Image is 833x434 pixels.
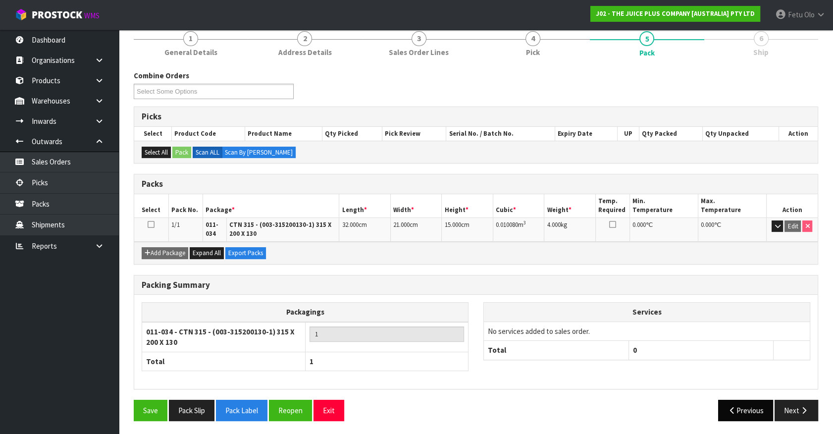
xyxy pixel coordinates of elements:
button: Previous [718,400,774,421]
strong: J02 - THE JUICE PLUS COMPANY [AUSTRALIA] PTY LTD [596,9,755,18]
button: Edit [784,220,801,232]
td: ℃ [698,217,766,241]
button: Expand All [190,247,224,259]
a: J02 - THE JUICE PLUS COMPANY [AUSTRALIA] PTY LTD [590,6,760,22]
span: 1 [183,31,198,46]
th: Serial No. / Batch No. [446,127,555,141]
button: Pack Slip [169,400,214,421]
th: Total [142,352,306,371]
span: 15.000 [444,220,461,229]
span: 4.000 [547,220,560,229]
span: 1/1 [171,220,180,229]
button: Next [775,400,818,421]
th: Max. Temperature [698,194,766,217]
strong: 011-034 - CTN 315 - (003-315200130-1) 315 X 200 X 130 [146,327,295,347]
span: Pack [639,48,655,58]
button: Add Package [142,247,188,259]
td: cm [442,217,493,241]
button: Exit [313,400,344,421]
label: Combine Orders [134,70,189,81]
img: cube-alt.png [15,8,27,21]
td: m [493,217,544,241]
td: ℃ [629,217,698,241]
span: 5 [639,31,654,46]
span: 3 [412,31,426,46]
th: Temp. Required [595,194,629,217]
span: 32.000 [342,220,358,229]
th: Action [766,194,818,217]
th: Product Code [172,127,245,141]
span: 0.000 [632,220,646,229]
th: Width [390,194,442,217]
th: Length [339,194,391,217]
span: Expand All [193,249,221,257]
td: cm [339,217,391,241]
th: Action [779,127,818,141]
th: Qty Picked [322,127,382,141]
span: Olo [804,10,815,19]
small: WMS [84,11,100,20]
th: Packagings [142,303,469,322]
strong: 011-034 [206,220,218,238]
th: Qty Packed [639,127,702,141]
th: Select [134,194,168,217]
th: Package [203,194,339,217]
span: Ship [753,47,769,57]
th: Qty Unpacked [702,127,779,141]
span: 6 [754,31,769,46]
td: cm [390,217,442,241]
th: Total [484,341,628,360]
h3: Packs [142,179,810,189]
label: Scan By [PERSON_NAME] [222,147,296,159]
button: Save [134,400,167,421]
button: Reopen [269,400,312,421]
span: Address Details [278,47,331,57]
button: Pack Label [216,400,267,421]
th: Select [134,127,172,141]
span: 4 [525,31,540,46]
th: Product Name [245,127,322,141]
button: Pack [172,147,191,159]
th: Cubic [493,194,544,217]
span: 21.000 [393,220,410,229]
span: 0.010080 [496,220,518,229]
th: Weight [544,194,596,217]
th: Pick Review [382,127,446,141]
td: No services added to sales order. [484,322,810,340]
span: 1 [310,357,313,366]
th: Min. Temperature [629,194,698,217]
th: UP [618,127,639,141]
span: ProStock [32,8,82,21]
th: Services [484,303,810,322]
span: General Details [164,47,217,57]
td: kg [544,217,596,241]
sup: 3 [523,219,526,226]
th: Pack No. [168,194,203,217]
th: Height [442,194,493,217]
span: Sales Order Lines [389,47,449,57]
span: Pack [134,63,818,429]
button: Export Packs [225,247,266,259]
strong: CTN 315 - (003-315200130-1) 315 X 200 X 130 [229,220,331,238]
span: Pick [526,47,540,57]
span: Fetu [788,10,803,19]
h3: Packing Summary [142,280,810,290]
span: 2 [297,31,312,46]
label: Scan ALL [193,147,222,159]
span: 0.000 [701,220,714,229]
h3: Picks [142,112,810,121]
button: Select All [142,147,171,159]
span: 0 [633,345,637,355]
th: Expiry Date [555,127,618,141]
